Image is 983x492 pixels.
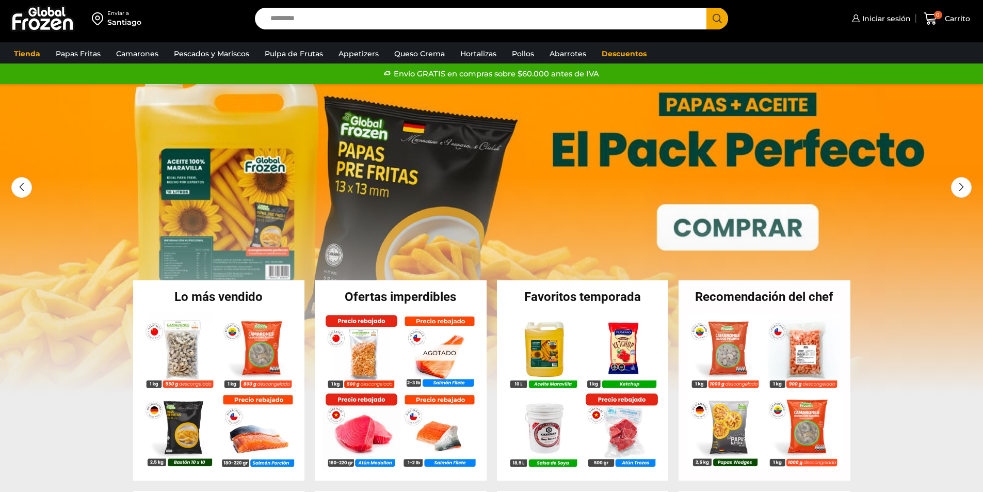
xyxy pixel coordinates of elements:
[921,7,973,31] a: 0 Carrito
[169,44,254,64] a: Pescados y Mariscos
[111,44,164,64] a: Camarones
[942,13,970,24] span: Carrito
[934,11,942,19] span: 0
[597,44,652,64] a: Descuentos
[333,44,384,64] a: Appetizers
[11,177,32,198] div: Previous slide
[497,291,669,303] h2: Favoritos temporada
[860,13,911,24] span: Iniciar sesión
[849,8,911,29] a: Iniciar sesión
[107,10,141,17] div: Enviar a
[455,44,502,64] a: Hortalizas
[706,8,728,29] button: Search button
[260,44,328,64] a: Pulpa de Frutas
[51,44,106,64] a: Papas Fritas
[9,44,45,64] a: Tienda
[507,44,539,64] a: Pollos
[92,10,107,27] img: address-field-icon.svg
[389,44,450,64] a: Queso Crema
[107,17,141,27] div: Santiago
[679,291,850,303] h2: Recomendación del chef
[315,291,487,303] h2: Ofertas imperdibles
[544,44,591,64] a: Abarrotes
[133,291,305,303] h2: Lo más vendido
[951,177,972,198] div: Next slide
[416,344,463,360] p: Agotado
